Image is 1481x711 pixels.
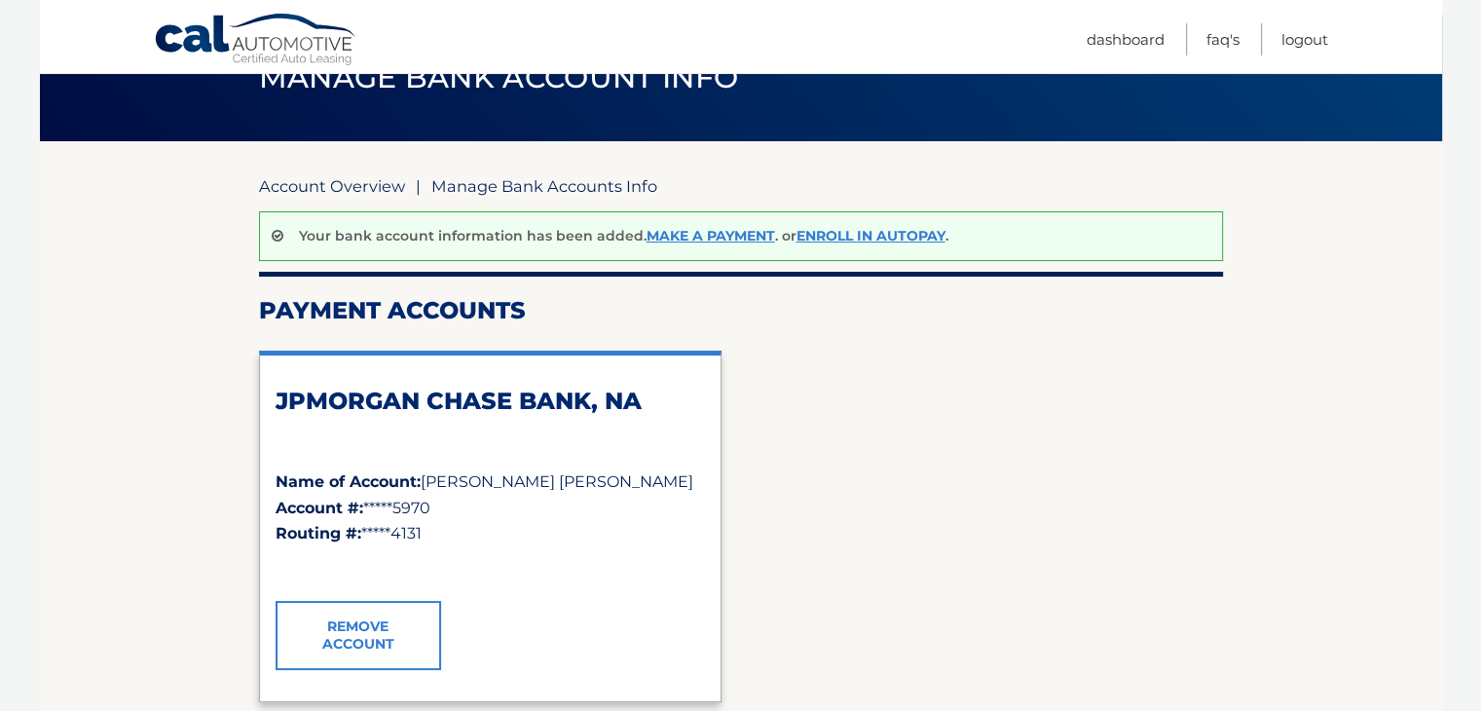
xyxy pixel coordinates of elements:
[421,472,693,491] span: [PERSON_NAME] [PERSON_NAME]
[1206,23,1240,56] a: FAQ's
[259,296,1223,325] h2: Payment Accounts
[276,499,363,517] strong: Account #:
[1281,23,1328,56] a: Logout
[1087,23,1165,56] a: Dashboard
[299,227,948,244] p: Your bank account information has been added. . or .
[276,387,705,416] h2: JPMORGAN CHASE BANK, NA
[647,227,775,244] a: Make a payment
[154,13,358,69] a: Cal Automotive
[276,557,288,576] span: ✓
[276,524,361,543] strong: Routing #:
[431,176,657,196] span: Manage Bank Accounts Info
[416,176,421,196] span: |
[259,176,405,196] a: Account Overview
[276,601,441,669] a: Remove Account
[796,227,945,244] a: Enroll In AutoPay
[276,472,421,491] strong: Name of Account:
[259,59,739,95] span: Manage Bank Account Info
